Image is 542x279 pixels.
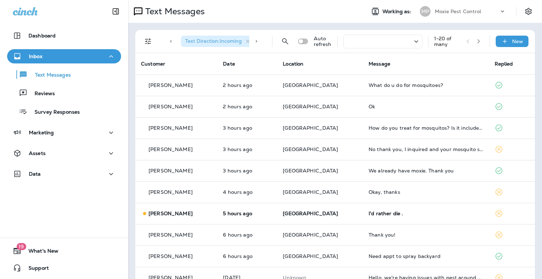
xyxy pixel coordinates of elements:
[283,103,338,110] span: [GEOGRAPHIC_DATA]
[283,167,338,174] span: [GEOGRAPHIC_DATA]
[434,36,461,47] div: 1 - 20 of many
[7,67,121,82] button: Text Messages
[369,82,483,88] div: What do u do for mosquitoes?
[522,5,535,18] button: Settings
[369,104,483,109] div: Ok
[7,167,121,181] button: Data
[223,232,271,238] p: Aug 19, 2025 08:49 AM
[148,232,193,238] p: [PERSON_NAME]
[369,146,483,152] div: No thank you, I inquired and your mosquito service was expensive. I get it done through a competi...
[148,104,193,109] p: [PERSON_NAME]
[29,130,54,135] p: Marketing
[142,6,205,17] p: Text Messages
[7,244,121,258] button: 19What's New
[283,253,338,259] span: [GEOGRAPHIC_DATA]
[223,82,271,88] p: Aug 19, 2025 12:40 PM
[369,61,390,67] span: Message
[7,146,121,160] button: Assets
[369,253,483,259] div: Need appt to spray backyard
[495,61,513,67] span: Replied
[435,9,481,14] p: Moxie Pest Control
[283,82,338,88] span: [GEOGRAPHIC_DATA]
[148,253,193,259] p: [PERSON_NAME]
[283,125,338,131] span: [GEOGRAPHIC_DATA]
[420,6,431,17] div: MP
[369,125,483,131] div: How do you treat for mosquitos? Is it included in my quarterly maintenance program?
[223,125,271,131] p: Aug 19, 2025 11:31 AM
[283,232,338,238] span: [GEOGRAPHIC_DATA]
[28,33,56,38] p: Dashboard
[283,189,338,195] span: [GEOGRAPHIC_DATA]
[7,29,121,43] button: Dashboard
[223,189,271,195] p: Aug 19, 2025 10:08 AM
[7,261,121,275] button: Support
[148,189,193,195] p: [PERSON_NAME]
[29,171,41,177] p: Data
[314,36,332,47] p: Auto refresh
[21,265,49,274] span: Support
[382,9,413,15] span: Working as:
[148,146,193,152] p: [PERSON_NAME]
[141,34,155,48] button: Filters
[21,248,58,257] span: What's New
[223,168,271,174] p: Aug 19, 2025 10:54 AM
[223,61,235,67] span: Date
[369,189,483,195] div: Okay, thanks
[28,72,71,79] p: Text Messages
[181,36,254,47] div: Text Direction:Incoming
[223,211,271,216] p: Aug 19, 2025 09:45 AM
[512,38,523,44] p: New
[223,104,271,109] p: Aug 19, 2025 12:04 PM
[148,125,193,131] p: [PERSON_NAME]
[7,86,121,100] button: Reviews
[148,82,193,88] p: [PERSON_NAME]
[106,4,126,19] button: Collapse Sidebar
[27,109,80,116] p: Survey Responses
[369,168,483,174] div: We already have moxie. Thank you
[27,91,55,97] p: Reviews
[185,38,242,44] span: Text Direction : Incoming
[283,61,303,67] span: Location
[29,53,42,59] p: Inbox
[369,211,483,216] div: I'd rather die .
[369,232,483,238] div: Thank you!
[141,61,165,67] span: Customer
[29,150,46,156] p: Assets
[278,34,292,48] button: Search Messages
[7,104,121,119] button: Survey Responses
[223,253,271,259] p: Aug 19, 2025 08:45 AM
[148,168,193,174] p: [PERSON_NAME]
[148,211,193,216] p: [PERSON_NAME]
[283,210,338,217] span: [GEOGRAPHIC_DATA]
[7,49,121,63] button: Inbox
[7,125,121,140] button: Marketing
[283,146,338,153] span: [GEOGRAPHIC_DATA]
[16,243,26,250] span: 19
[223,146,271,152] p: Aug 19, 2025 11:13 AM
